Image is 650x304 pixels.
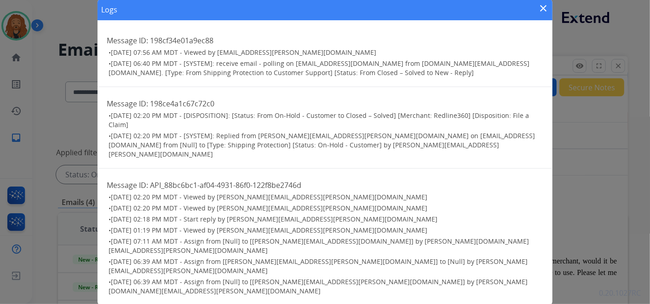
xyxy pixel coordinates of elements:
[109,257,543,275] h3: •
[150,35,213,46] span: 198cf34e01a9ec88
[109,237,543,255] h3: •
[109,277,543,296] h3: •
[111,215,437,223] span: [DATE] 02:18 PM MDT - Start reply by [PERSON_NAME][EMAIL_ADDRESS][PERSON_NAME][DOMAIN_NAME]
[111,193,427,201] span: [DATE] 02:20 PM MDT - Viewed by [PERSON_NAME][EMAIL_ADDRESS][PERSON_NAME][DOMAIN_NAME]
[109,237,529,255] span: [DATE] 07:11 AM MDT - Assign from [Null] to [[PERSON_NAME][EMAIL_ADDRESS][DOMAIN_NAME]] by [PERSO...
[111,48,376,57] span: [DATE] 07:56 AM MDT - Viewed by [EMAIL_ADDRESS][PERSON_NAME][DOMAIN_NAME]
[599,287,641,298] p: 0.20.1027RC
[538,3,549,14] mat-icon: close
[150,99,214,109] span: 198ce4a1c67c72c0
[109,111,529,129] span: [DATE] 02:20 PM MDT - [DISPOSITION]: [Status: From On-Hold - Customer to Closed – Solved] [Mercha...
[109,131,535,158] span: [DATE] 02:20 PM MDT - [SYSTEM]: Replied from [PERSON_NAME][EMAIL_ADDRESS][PERSON_NAME][DOMAIN_NAM...
[109,131,543,159] h3: •
[109,257,528,275] span: [DATE] 06:39 AM MDT - Assign from [[PERSON_NAME][EMAIL_ADDRESS][PERSON_NAME][DOMAIN_NAME]] to [Nu...
[109,226,543,235] h3: •
[111,204,427,212] span: [DATE] 02:20 PM MDT - Viewed by [PERSON_NAME][EMAIL_ADDRESS][PERSON_NAME][DOMAIN_NAME]
[109,48,543,57] h3: •
[109,59,529,77] span: [DATE] 06:40 PM MDT - [SYSTEM]: receive email - polling on [EMAIL_ADDRESS][DOMAIN_NAME] from [DOM...
[111,226,427,234] span: [DATE] 01:19 PM MDT - Viewed by [PERSON_NAME][EMAIL_ADDRESS][PERSON_NAME][DOMAIN_NAME]
[109,59,543,77] h3: •
[109,277,528,295] span: [DATE] 06:39 AM MDT - Assign from [Null] to [[PERSON_NAME][EMAIL_ADDRESS][PERSON_NAME][DOMAIN_NAM...
[109,215,543,224] h3: •
[109,111,543,129] h3: •
[107,99,148,109] span: Message ID:
[101,4,117,15] h1: Logs
[107,180,148,190] span: Message ID:
[107,35,148,46] span: Message ID:
[109,193,543,202] h3: •
[150,180,301,190] span: API_88bc6bc1-af04-4931-86f0-122f8be2746d
[109,204,543,213] h3: •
